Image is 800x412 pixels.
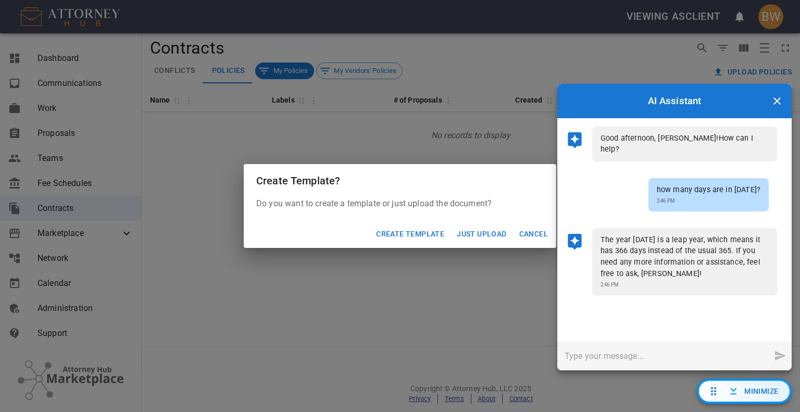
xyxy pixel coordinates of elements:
[657,197,760,205] div: 2:46 PM
[453,224,510,244] button: Just Upload
[592,127,777,161] div: Good afternoon, [PERSON_NAME]! How can I help?
[515,224,552,244] button: Cancel
[657,184,760,196] p: how many days are in [DATE]?
[557,341,770,370] input: Type your message...
[601,281,769,289] div: 2:46 PM
[648,94,702,108] h3: AI Assistant
[767,91,787,111] button: Close chat
[256,197,544,210] p: Do you want to create a template or just upload the document?
[244,164,556,197] h2: Create Template?
[601,234,769,279] p: The year [DATE] is a leap year, which means it has 366 days instead of the usual 365. If you need...
[372,224,448,244] button: Create Template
